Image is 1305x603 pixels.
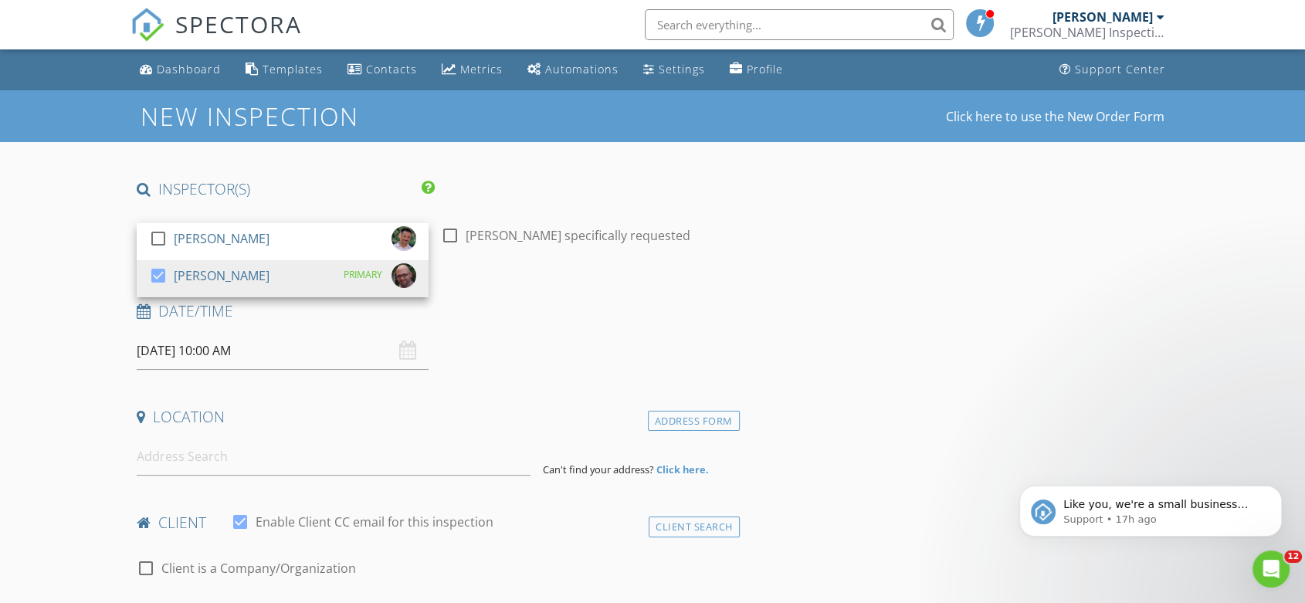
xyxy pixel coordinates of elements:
a: Templates [239,56,329,84]
span: SPECTORA [175,8,302,40]
input: Select date [137,332,429,370]
a: Dashboard [134,56,227,84]
label: Enable Client CC email for this inspection [256,514,493,530]
div: Client Search [649,517,740,537]
label: Client is a Company/Organization [161,561,356,576]
div: Templates [263,62,323,76]
div: [PERSON_NAME] [1052,9,1153,25]
img: 17634459_1920464784863200_3456228845036205599_n.jpg [391,226,416,251]
a: Company Profile [724,56,789,84]
div: [PERSON_NAME] [174,226,269,251]
div: PRIMARY [344,263,382,286]
a: SPECTORA [130,21,302,53]
a: Click here to use the New Order Form [946,110,1164,123]
iframe: Intercom notifications message [996,453,1305,561]
a: Settings [637,56,711,84]
input: Address Search [137,438,530,476]
div: [PERSON_NAME] [174,263,269,288]
h4: Location [137,407,734,427]
div: Address Form [648,411,740,432]
div: Settings [659,62,705,76]
a: Support Center [1053,56,1171,84]
div: Automations [545,62,619,76]
div: Profile [747,62,783,76]
iframe: Intercom live chat [1252,550,1290,588]
a: Contacts [341,56,423,84]
a: Automations (Basic) [521,56,625,84]
label: [PERSON_NAME] specifically requested [466,228,690,243]
h4: INSPECTOR(S) [137,179,435,199]
h4: Date/Time [137,301,734,321]
span: Can't find your address? [543,462,654,476]
div: Metrics [460,62,503,76]
img: The Best Home Inspection Software - Spectora [130,8,164,42]
div: Support Center [1075,62,1165,76]
h4: client [137,513,734,533]
a: Metrics [436,56,509,84]
span: 12 [1284,550,1302,563]
img: troy_neal.jpg [391,263,416,288]
input: Search everything... [645,9,954,40]
div: Contacts [366,62,417,76]
div: Neal Inspections LLC [1010,25,1164,40]
strong: Click here. [656,462,709,476]
div: Dashboard [157,62,221,76]
h1: New Inspection [141,103,483,130]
